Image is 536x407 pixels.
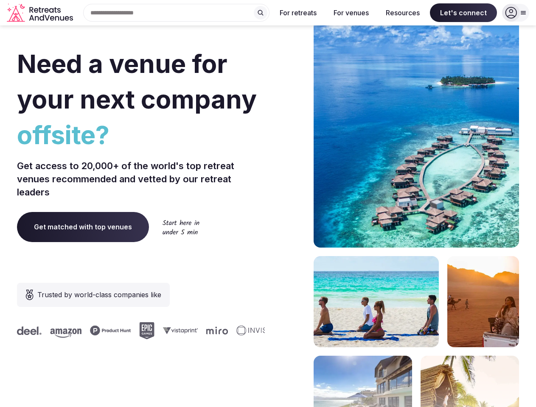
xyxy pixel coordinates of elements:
span: Need a venue for your next company [17,48,257,114]
p: Get access to 20,000+ of the world's top retreat venues recommended and vetted by our retreat lea... [17,159,265,198]
svg: Miro company logo [202,326,224,335]
svg: Retreats and Venues company logo [7,3,75,22]
svg: Vistaprint company logo [159,327,194,334]
button: Resources [379,3,427,22]
span: Let's connect [430,3,497,22]
button: For retreats [273,3,323,22]
span: offsite? [17,117,265,153]
img: woman sitting in back of truck with camels [447,256,519,347]
img: yoga on tropical beach [314,256,439,347]
button: For venues [327,3,376,22]
svg: Epic Games company logo [135,322,150,339]
a: Visit the homepage [7,3,75,22]
a: Get matched with top venues [17,212,149,242]
svg: Invisible company logo [232,326,279,336]
span: Trusted by world-class companies like [37,290,161,300]
img: Start here in under 5 min [163,220,199,234]
svg: Deel company logo [13,326,37,335]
